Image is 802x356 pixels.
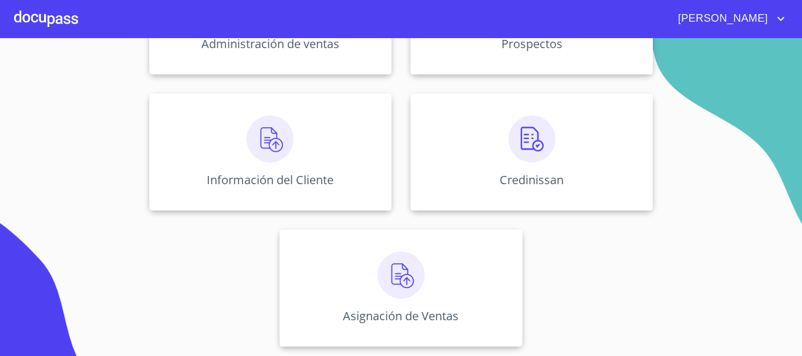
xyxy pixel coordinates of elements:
img: carga.png [247,116,294,162]
span: [PERSON_NAME] [669,9,774,28]
img: carga.png [378,252,424,299]
img: verificacion.png [508,116,555,162]
p: Administración de ventas [201,36,339,52]
p: Información del Cliente [207,172,333,188]
button: account of current user [669,9,788,28]
p: Credinissan [500,172,564,188]
p: Prospectos [501,36,562,52]
p: Asignación de Ventas [343,308,459,324]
